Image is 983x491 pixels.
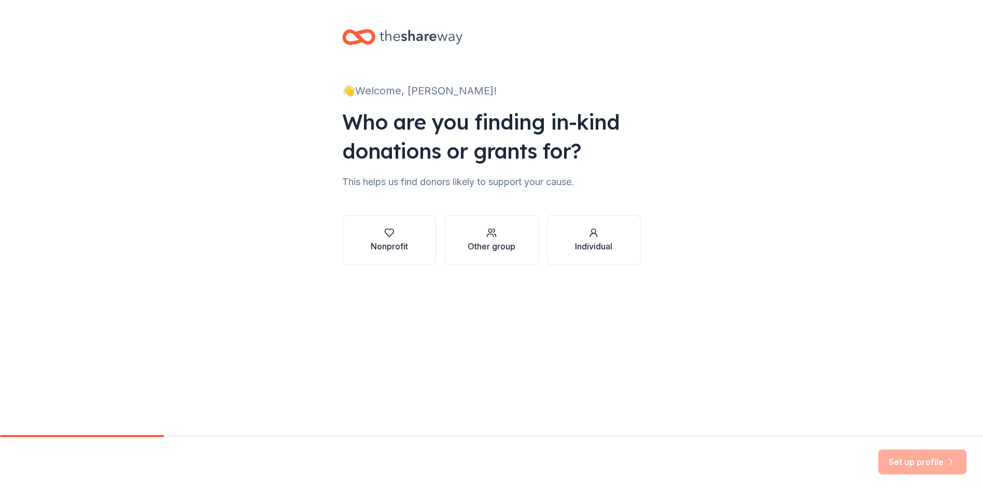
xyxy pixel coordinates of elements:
[468,240,515,252] div: Other group
[342,82,641,99] div: 👋 Welcome, [PERSON_NAME]!
[342,215,436,265] button: Nonprofit
[547,215,641,265] button: Individual
[342,107,641,165] div: Who are you finding in-kind donations or grants for?
[575,240,612,252] div: Individual
[371,240,408,252] div: Nonprofit
[444,215,538,265] button: Other group
[342,174,641,190] div: This helps us find donors likely to support your cause.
